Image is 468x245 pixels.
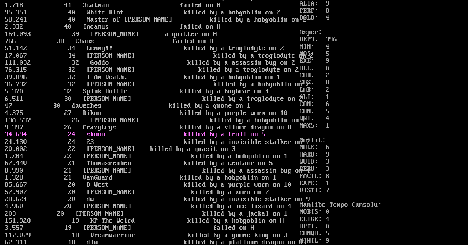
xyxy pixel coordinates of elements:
[5,88,269,95] a: 5.370 32 Spink_Bottle killed by a bugbear on 4
[5,203,292,210] a: 4.960 20 [PERSON_NAME] killed by a ice lizard on 4
[5,167,310,174] a: 8.990 21 [PERSON_NAME] killed by a assassin bug on 4
[5,102,251,110] a: 47 30 daveches killed by a gnome on 1
[5,232,288,239] a: 117.079 18 Dreamwarrior killed by a gnome king on 3
[5,109,288,117] a: 4.375 27 Dikon killed by a purple worm on 10
[5,74,280,81] a: 39.896 32 I_Am_Death. killed by a hobgoblin on 1
[5,174,277,181] a: 1.328 21 VanGuard killed by a hobgoblin on 1
[5,1,221,9] a: 1.718 41 Scatman failed on H
[5,59,295,67] a: 111.032 32 Goddo killed by a assassin bug on 2
[5,138,310,146] a: 24.130 24 23 killed by a invisible stalker on 7
[5,124,292,131] a: 9.397 26 CrazyLegs killed by a silver dragon on 8
[5,188,269,196] a: 57.907 20 [PERSON_NAME] killed by a xorn on 7
[5,45,284,52] a: 51.142 34 Lemmy!! killed by a troglodyte on 2
[5,217,284,225] a: 151.928 19 KP The Weird killed by a hobgoblin on H
[5,145,236,153] a: 20.002 22 [PERSON_NAME] killed by a quasit on 3
[5,159,273,167] a: 67.440 21 Thomasreuben killed by a centaur on 5
[5,224,254,232] a: 3.557 19 [PERSON_NAME] failed on H
[5,23,221,30] a: 2.332 40 Incanus failed on H
[5,117,306,124] a: 130.537 26 [PERSON_NAME] killed by a hobgoblin on 2
[5,38,213,45] a: 766 38 Chaos failed on H
[5,131,265,138] a: 34.694 24 skooo killed by a troll on 5
[5,9,280,16] a: 95.351 40 White Riot killed by a hobgoblin on 2
[5,181,292,188] a: 85.667 20 D West killed by a purple worm on 10
[5,196,310,203] a: 28.624 20 dw killed by a invisible stalker on 9
[5,152,288,160] a: 1.204 22 [PERSON_NAME] killed by a hobgoblin on 1
[5,16,306,23] a: 58.241 40 Master of [PERSON_NAME] killed by a hobgoblin on 2
[5,30,217,38] a: 164.093 39 [PERSON_NAME] a quitter on H
[5,66,299,74] a: 76.315 32 [PERSON_NAME] killed by a troglodyte on 2
[5,81,310,88] a: 36.732 32 [PERSON_NAME] killed by a hobgoblin on 2
[5,52,314,59] a: 17.067 34 [PERSON_NAME] killed by a troglodyte on 2
[5,95,303,103] a: 6.511 30 [PERSON_NAME] killed by a troglodyte on 2
[5,210,288,217] a: 203 20 [PERSON_NAME] killed by a jackal on 1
